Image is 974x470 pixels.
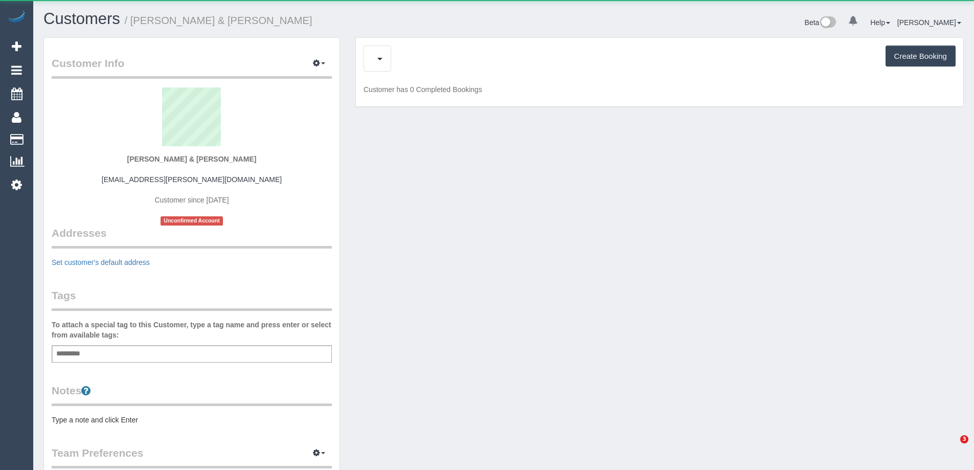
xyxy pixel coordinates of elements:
[52,258,150,266] a: Set customer's default address
[939,435,964,460] iframe: Intercom live chat
[52,56,332,79] legend: Customer Info
[819,16,836,30] img: New interface
[52,320,332,340] label: To attach a special tag to this Customer, type a tag name and press enter or select from availabl...
[154,196,229,204] span: Customer since [DATE]
[127,155,257,163] strong: [PERSON_NAME] & [PERSON_NAME]
[52,288,332,311] legend: Tags
[52,383,332,406] legend: Notes
[52,445,332,468] legend: Team Preferences
[102,175,282,184] a: [EMAIL_ADDRESS][PERSON_NAME][DOMAIN_NAME]
[6,10,27,25] img: Automaid Logo
[52,415,332,425] pre: Type a note and click Enter
[43,10,120,28] a: Customers
[960,435,968,443] span: 3
[897,18,961,27] a: [PERSON_NAME]
[125,15,312,26] small: / [PERSON_NAME] & [PERSON_NAME]
[886,46,956,67] button: Create Booking
[364,84,956,95] p: Customer has 0 Completed Bookings
[870,18,890,27] a: Help
[805,18,836,27] a: Beta
[161,216,223,225] span: Unconfirmed Account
